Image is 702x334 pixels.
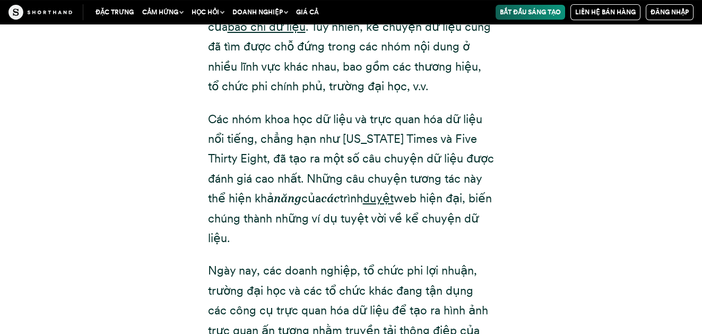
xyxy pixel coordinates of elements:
font: Đăng nhập [651,8,689,16]
button: Học hỏi [187,5,228,20]
font: Cảm hứng [142,8,178,16]
a: Đặc trưng [91,5,138,20]
font: Doanh nghiệp [232,8,283,16]
a: duyệt [363,191,394,205]
font: web hiện đại, biến chúng thành những ví dụ tuyệt vời về kể chuyện dữ liệu. [208,191,492,245]
a: Giá cả [292,5,323,20]
a: báo chí dữ liệu [228,20,306,33]
button: Cảm hứng [138,5,187,20]
font: Đặc trưng [96,8,134,16]
font: Học hỏi [192,8,219,16]
font: trình [340,191,363,205]
font: của [301,191,321,205]
font: Các nhóm khoa học dữ liệu và trực quan hóa dữ liệu nổi tiếng, chẳng hạn như [US_STATE] Times và F... [208,112,494,205]
font: các [321,191,340,205]
a: Bắt đầu sáng tạo [496,5,565,20]
font: năng [274,191,301,205]
font: Giá cả [296,8,318,16]
font: Liên hệ bán hàng [575,8,636,16]
img: Nghề thủ công [8,5,72,20]
button: Doanh nghiệp [228,5,292,20]
font: Bắt đầu sáng tạo [500,8,561,16]
a: Liên hệ bán hàng [570,4,640,20]
a: Đăng nhập [646,4,694,20]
